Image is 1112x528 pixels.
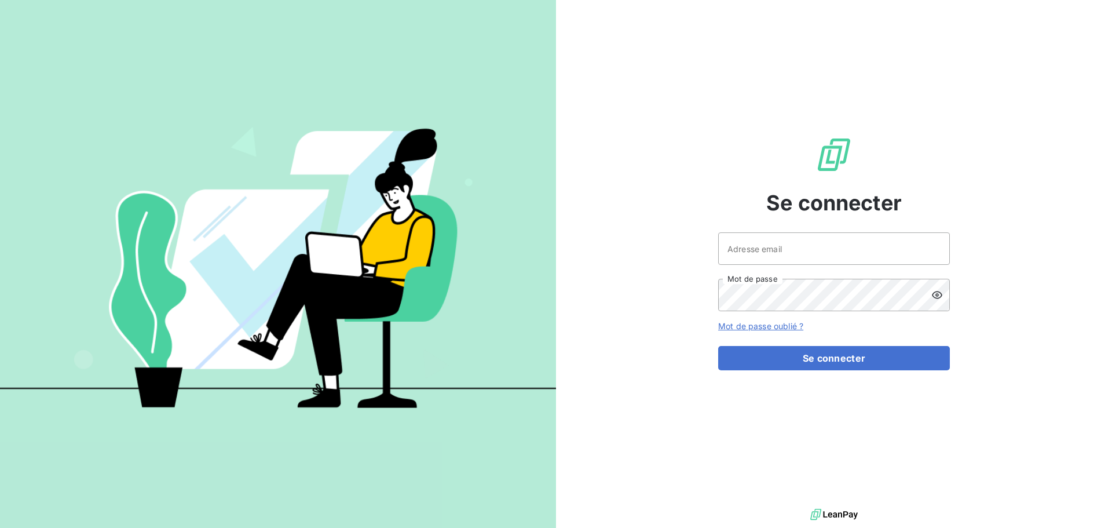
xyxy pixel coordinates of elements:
img: logo [810,506,858,523]
a: Mot de passe oublié ? [718,321,803,331]
button: Se connecter [718,346,950,370]
input: placeholder [718,232,950,265]
img: Logo LeanPay [815,136,853,173]
span: Se connecter [766,187,902,219]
